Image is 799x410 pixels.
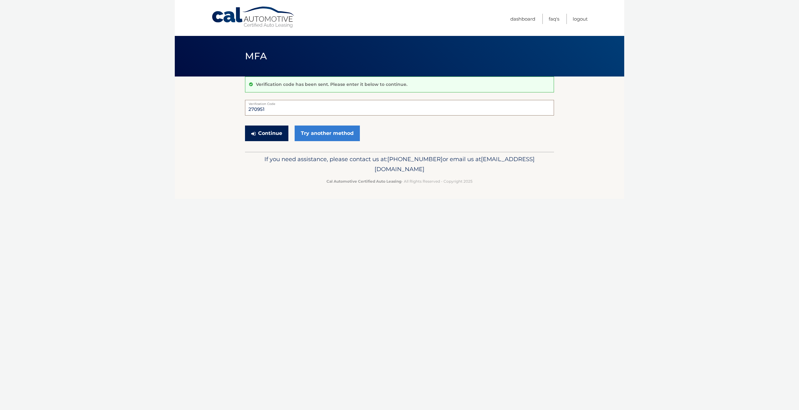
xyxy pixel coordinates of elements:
a: Cal Automotive [211,6,296,28]
p: If you need assistance, please contact us at: or email us at [249,154,550,174]
a: Dashboard [510,14,535,24]
span: [EMAIL_ADDRESS][DOMAIN_NAME] [375,156,535,173]
a: Try another method [295,126,360,141]
label: Verification Code [245,100,554,105]
input: Verification Code [245,100,554,116]
a: Logout [573,14,588,24]
p: - All Rights Reserved - Copyright 2025 [249,178,550,185]
span: MFA [245,50,267,62]
button: Continue [245,126,288,141]
strong: Cal Automotive Certified Auto Leasing [326,179,401,184]
p: Verification code has been sent. Please enter it below to continue. [256,82,407,87]
a: FAQ's [549,14,559,24]
span: [PHONE_NUMBER] [387,156,443,163]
